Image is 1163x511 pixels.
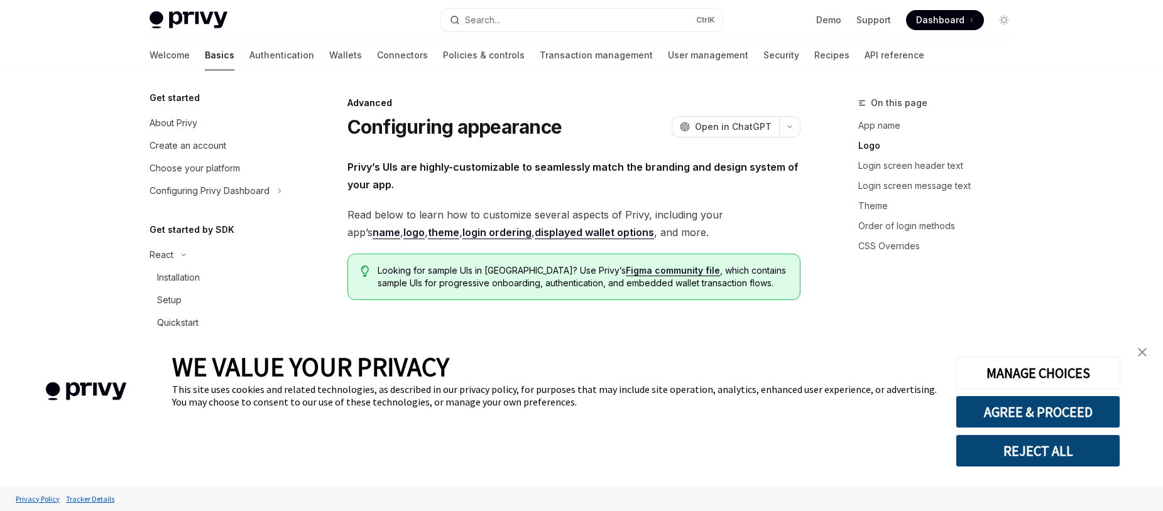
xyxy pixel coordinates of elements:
a: Privacy Policy [13,488,63,510]
button: AGREE & PROCEED [956,395,1120,428]
h1: Configuring appearance [347,116,562,138]
button: Open in ChatGPT [672,116,779,137]
div: Configuring Privy Dashboard [150,183,270,198]
a: close banner [1130,340,1155,365]
a: CSS Overrides [858,236,1024,256]
a: Quickstart [139,311,300,334]
div: Choose your platform [150,161,240,176]
a: Basics [205,40,234,70]
div: Create an account [150,138,226,153]
span: Read below to learn how to customize several aspects of Privy, including your app’s , , , , , and... [347,206,800,241]
a: API reference [865,40,924,70]
span: Open in ChatGPT [695,121,772,133]
a: logo [403,226,425,239]
a: Login screen message text [858,176,1024,196]
a: Create an account [139,134,300,157]
div: Setup [157,293,182,308]
a: User management [668,40,748,70]
a: Tracker Details [63,488,117,510]
div: Quickstart [157,315,199,330]
button: MANAGE CHOICES [956,357,1120,389]
a: Transaction management [540,40,653,70]
a: About Privy [139,112,300,134]
img: light logo [150,11,227,29]
button: REJECT ALL [956,434,1120,467]
div: React [150,247,173,262]
a: Connectors [377,40,428,70]
span: App name [347,330,419,350]
span: On this page [871,95,927,110]
div: Search... [465,13,500,28]
a: Wallets [329,40,362,70]
span: WE VALUE YOUR PRIVACY [172,350,449,383]
a: login ordering [462,226,532,239]
a: Security [763,40,799,70]
strong: Privy’s UIs are highly-customizable to seamlessly match the branding and design system of your app. [347,161,799,191]
img: close banner [1138,348,1147,357]
a: Welcome [150,40,190,70]
span: Looking for sample UIs in [GEOGRAPHIC_DATA]? Use Privy’s , which contains sample UIs for progress... [378,264,787,289]
a: theme [428,226,459,239]
div: This site uses cookies and related technologies, as described in our privacy policy, for purposes... [172,383,937,408]
a: Recipes [814,40,849,70]
a: Authentication [249,40,314,70]
a: Order of login methods [858,216,1024,236]
span: Dashboard [916,14,964,26]
span: Ctrl K [696,15,715,25]
img: company logo [19,364,153,419]
a: Policies & controls [443,40,525,70]
button: Search...CtrlK [441,9,723,31]
a: App name [858,116,1024,136]
a: Theme [858,196,1024,216]
a: Installation [139,266,300,289]
a: Logo [858,136,1024,156]
a: Figma community file [626,265,720,276]
h5: Get started [150,90,200,105]
a: Login screen header text [858,156,1024,176]
h5: Get started by SDK [150,222,234,237]
a: Demo [816,14,841,26]
button: Toggle dark mode [994,10,1014,30]
div: Advanced [347,97,800,109]
svg: Tip [361,266,369,277]
a: displayed wallet options [535,226,654,239]
a: Choose your platform [139,157,300,180]
a: Dashboard [906,10,984,30]
div: Installation [157,270,200,285]
div: About Privy [150,116,197,131]
a: Support [856,14,891,26]
a: Setup [139,289,300,311]
a: name [373,226,400,239]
